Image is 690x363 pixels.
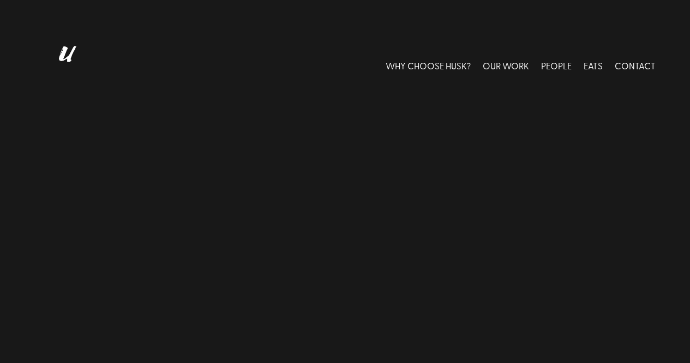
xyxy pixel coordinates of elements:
img: Husk logo [34,41,94,90]
a: PEOPLE [541,41,572,90]
a: CONTACT [615,41,656,90]
a: OUR WORK [483,41,529,90]
a: EATS [584,41,603,90]
a: WHY CHOOSE HUSK? [386,41,471,90]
